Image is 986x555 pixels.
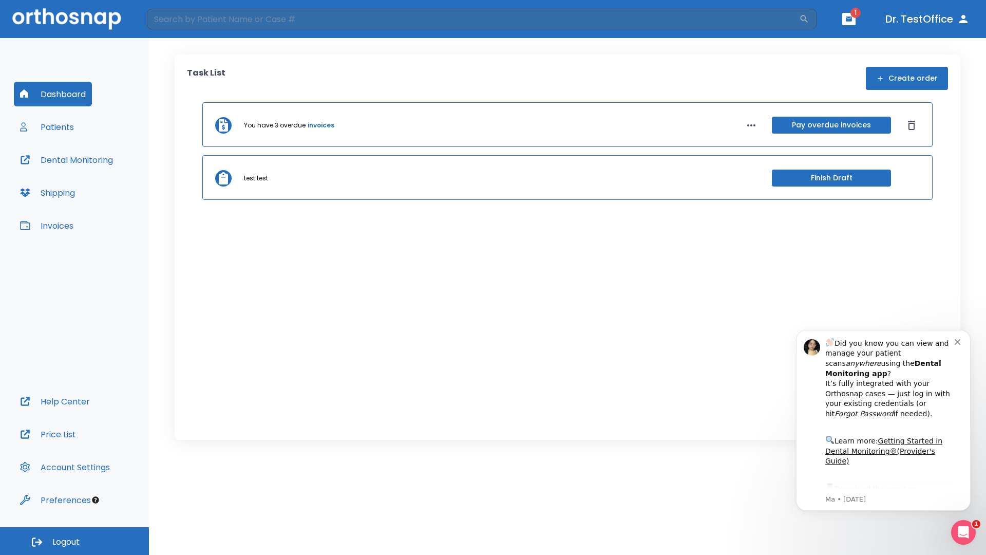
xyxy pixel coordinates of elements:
[147,9,799,29] input: Search by Patient Name or Case #
[187,67,225,90] p: Task List
[14,422,82,447] button: Price List
[951,520,976,545] iframe: Intercom live chat
[781,314,986,527] iframe: Intercom notifications message
[308,121,334,130] a: invoices
[14,82,92,106] button: Dashboard
[52,536,80,548] span: Logout
[972,520,980,528] span: 1
[14,147,119,172] button: Dental Monitoring
[14,455,116,479] button: Account Settings
[244,174,268,183] p: test test
[850,8,861,18] span: 1
[45,168,174,220] div: Download the app: | ​ Let us know if you need help getting started!
[45,170,136,189] a: App Store
[91,495,100,505] div: Tooltip anchor
[244,121,306,130] p: You have 3 overdue
[14,488,97,512] button: Preferences
[881,10,974,28] button: Dr. TestOffice
[903,117,920,134] button: Dismiss
[866,67,948,90] button: Create order
[45,180,174,190] p: Message from Ma, sent 3w ago
[14,115,80,139] button: Patients
[772,170,891,187] button: Finish Draft
[772,117,891,134] button: Pay overdue invoices
[14,180,81,205] button: Shipping
[174,22,182,30] button: Dismiss notification
[14,389,96,414] button: Help Center
[14,213,80,238] button: Invoices
[12,8,121,29] img: Orthosnap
